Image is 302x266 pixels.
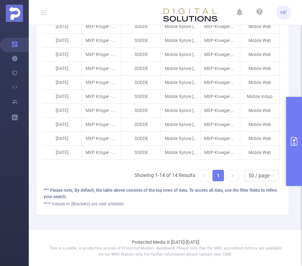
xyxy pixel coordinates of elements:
[42,20,82,33] p: [DATE]
[161,76,200,89] p: Mobile Xplore [[PHONE_NUMBER]]
[161,48,200,61] p: Mobile Xplore [[PHONE_NUMBER]]
[161,90,200,103] p: Mobile Xplore [[PHONE_NUMBER]]
[161,34,200,47] p: Mobile Xplore [[PHONE_NUMBER]]
[42,76,82,89] p: [DATE]
[42,118,82,131] p: [DATE]
[201,20,240,33] p: MXP-Krueger-Kaba-Kakao-Q3-2025.zip [5541862]
[122,34,161,47] p: SODDE
[201,132,240,145] p: MXP-Krueger-Kaba-Kakao-Q3-2025.zip [5541862]
[161,132,200,145] p: Mobile Xplore [[PHONE_NUMBER]]
[122,118,161,131] p: SODDE
[122,132,161,145] p: SODDE
[122,90,161,103] p: SODDE
[42,132,82,145] p: [DATE]
[248,170,270,181] div: 50 / page
[240,20,279,33] p: Mobile Web
[201,48,240,61] p: MXP-Krueger-Kaba-Kakao-Q3-2025.zip [5541862]
[240,90,279,103] p: Mobile InApp
[161,118,200,131] p: Mobile Xplore [[PHONE_NUMBER]]
[161,104,200,117] p: Mobile Xplore [[PHONE_NUMBER]]
[240,62,279,75] p: Mobile Web
[198,170,210,181] li: Previous Page
[240,48,279,61] p: Mobile Web
[42,146,82,159] p: [DATE]
[82,34,121,47] p: MXP Krüger - Kaba Riegel und Tafelschokolade Brand Image Q3 2025 [287836]
[201,76,240,89] p: MXP-Krueger-Kaba-Kakao-Q3-2025.zip [5541862]
[202,173,206,178] i: icon: left
[280,5,287,20] span: HF
[122,104,161,117] p: SODDE
[240,118,279,131] p: Mobile Web
[240,132,279,145] p: Mobile Web
[122,20,161,33] p: SODDE
[42,62,82,75] p: [DATE]
[240,76,279,89] p: Mobile Web
[201,104,240,117] p: MXP-Krueger-Kaba-Kakao-Q3-2025.zip [5541862]
[82,104,121,117] p: MXP Krüger - Kaba Riegel und Tafelschokolade Brand Image Q3 2025 [287836]
[240,34,279,47] p: Mobile Web
[161,20,200,33] p: Mobile Xplore [[PHONE_NUMBER]]
[82,146,121,159] p: MXP Krüger - Kaba Riegel und Tafelschokolade Brand Image Q3 2025 [287836]
[134,170,195,181] li: Showing 1-14 of 14 Results
[161,146,200,159] p: Mobile Xplore [[PHONE_NUMBER]]
[42,48,82,61] p: [DATE]
[82,48,121,61] p: MXP Krüger - Kaba Riegel und Tafelschokolade Brand Image Q3 2025 [287836]
[122,76,161,89] p: SODDE
[82,20,121,33] p: MXP Krüger - Kaba Riegel und Tafelschokolade Brand Image Q3 2025 [287836]
[82,62,121,75] p: MXP Krüger - Kaba Riegel und Tafelschokolade Brand Image Q3 2025 [287836]
[82,90,121,103] p: MXP Krüger - Kaba Riegel und Tafelschokolade Brand Image Q3 2025 [287836]
[201,90,240,103] p: MXP-Krueger-Kaba-Kakao-Q3-2025.zip [5541862]
[42,104,82,117] p: [DATE]
[47,246,284,257] p: This is a stable, in production version of Protected Media's dashboard. Please note that the MRC ...
[201,118,240,131] p: MXP-Krueger-Kaba-Kakao-Q3-2025.zip [5541862]
[122,146,161,159] p: SODDE
[161,62,200,75] p: Mobile Xplore [[PHONE_NUMBER]]
[42,90,82,103] p: [DATE]
[6,5,23,22] img: Protected Media
[270,173,274,178] i: icon: down
[213,170,224,181] a: 1
[82,132,121,145] p: MXP Krüger - Kaba Riegel und Tafelschokolade Brand Image Q3 2025 [287836]
[82,76,121,89] p: MXP Krüger - Kaba Riegel und Tafelschokolade Brand Image Q3 2025 [287836]
[201,146,240,159] p: MXP-Krueger-Kaba-Kakao-Q3-2025.zip [5541862]
[42,34,82,47] p: [DATE]
[201,34,240,47] p: MXP-Krueger-Kaba-Kakao-Q3-2025.zip [5541862]
[227,170,238,181] li: Next Page
[240,104,279,117] p: Mobile Web
[44,187,282,200] div: *** Please note, By default, the table above consists of the top rows of data. To access all data...
[44,201,282,207] div: **** Values in (Brackets) are user attested
[122,62,161,75] p: SODDE
[230,173,235,178] i: icon: right
[82,118,121,131] p: MXP Krüger - Kaba Riegel und Tafelschokolade Brand Image Q3 2025 [287836]
[240,146,279,159] p: Mobile Web
[122,48,161,61] p: SODDE
[212,170,224,181] li: 1
[201,62,240,75] p: MXP-Krueger-Kaba-Kakao-Q3-2025.zip [5541862]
